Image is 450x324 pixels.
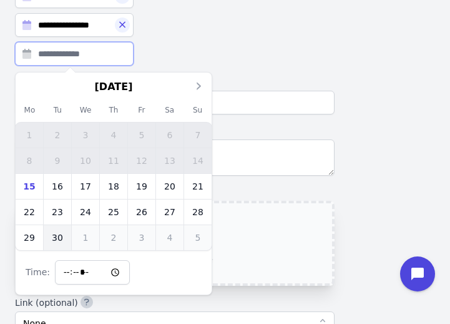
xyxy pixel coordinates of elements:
div: Choose Friday, September 26th, 2025 [128,200,155,225]
div: Choose Sunday, September 28th, 2025 [184,200,212,225]
div: Choose Monday, September 29th, 2025 [16,225,43,250]
div: We [72,103,100,118]
div: Th [100,103,128,118]
div: Not available Thursday, September 4th, 2025 [100,123,127,148]
div: Choose Wednesday, September 17th, 2025 [72,174,99,199]
div: Choose Friday, September 19th, 2025 [128,174,155,199]
div: Not available Friday, September 5th, 2025 [128,123,155,148]
div: Choose Sunday, October 5th, 2025 [184,225,212,250]
div: Su [183,103,212,118]
div: Tu [44,103,72,118]
button: Link (optional) [81,296,93,308]
div: Not available Monday, September 8th, 2025 [16,148,43,173]
div: Choose Friday, October 3rd, 2025 [128,225,155,250]
div: Choose Saturday, September 20th, 2025 [156,174,183,199]
div: Choose Tuesday, September 23rd, 2025 [44,200,71,225]
div: Not available Wednesday, September 3rd, 2025 [72,123,99,148]
div: Choose Tuesday, September 16th, 2025 [44,174,71,199]
div: Not available Thursday, September 11th, 2025 [100,148,127,173]
div: Fr [127,103,155,118]
div: Choose Thursday, September 25th, 2025 [100,200,127,225]
div: month 2025-09 [16,123,212,250]
div: Choose Tuesday, September 30th, 2025 [44,225,71,250]
div: Choose Wednesday, September 24th, 2025 [72,200,99,225]
div: Not available Friday, September 12th, 2025 [128,148,155,173]
div: Sa [155,103,183,118]
div: Not available Monday, September 1st, 2025 [16,123,43,148]
button: Next Month [185,73,212,99]
div: Choose Monday, September 15th, 2025 [16,174,43,199]
button: Close [111,13,134,37]
div: Not available Saturday, September 6th, 2025 [156,123,183,148]
div: Not available Tuesday, September 9th, 2025 [44,148,71,173]
label: Link (optional) [15,296,335,309]
div: Not available Sunday, September 7th, 2025 [184,123,212,148]
div: Not available Sunday, September 14th, 2025 [184,148,212,173]
div: Mo [16,103,44,118]
div: Choose Thursday, October 2nd, 2025 [100,225,127,250]
div: Time [26,266,55,278]
div: [DATE] [55,79,172,94]
div: Choose Saturday, September 27th, 2025 [156,200,183,225]
div: Choose Sunday, September 21st, 2025 [184,174,212,199]
div: Choose Wednesday, October 1st, 2025 [72,225,99,250]
div: Not available Wednesday, September 10th, 2025 [72,148,99,173]
div: Choose Saturday, October 4th, 2025 [156,225,183,250]
div: Not available Tuesday, September 2nd, 2025 [44,123,71,148]
div: Choose Monday, September 22nd, 2025 [16,200,43,225]
div: Choose Thursday, September 18th, 2025 [100,174,127,199]
div: Not available Saturday, September 13th, 2025 [156,148,183,173]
